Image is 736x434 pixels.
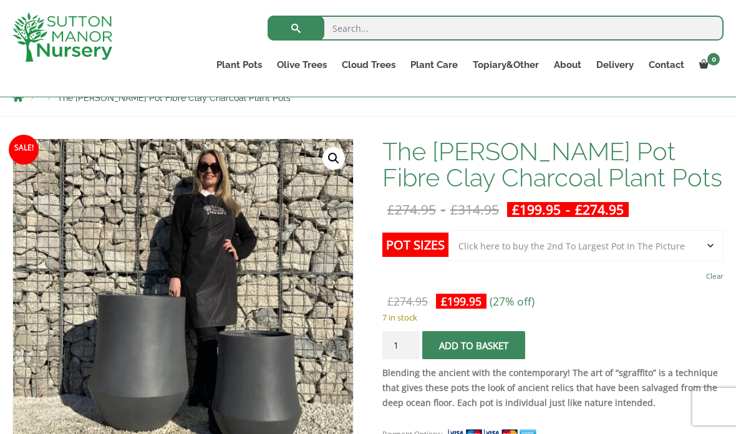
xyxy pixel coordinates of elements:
[382,138,724,191] h1: The [PERSON_NAME] Pot Fibre Clay Charcoal Plant Pots
[441,294,482,309] bdi: 199.95
[641,56,692,74] a: Contact
[546,56,589,74] a: About
[441,294,447,309] span: £
[387,201,436,218] bdi: 274.95
[422,331,525,359] button: Add to basket
[575,201,583,218] span: £
[465,56,546,74] a: Topiary&Other
[9,135,39,165] span: Sale!
[209,56,269,74] a: Plant Pots
[382,202,504,217] del: -
[450,201,458,218] span: £
[403,56,465,74] a: Plant Care
[512,201,520,218] span: £
[707,53,720,65] span: 0
[512,201,561,218] bdi: 199.95
[706,268,724,285] a: Clear options
[692,56,724,74] a: 0
[268,16,724,41] input: Search...
[589,56,641,74] a: Delivery
[269,56,334,74] a: Olive Trees
[57,93,291,103] span: The [PERSON_NAME] Pot Fibre Clay Charcoal Plant Pots
[382,310,724,325] p: 7 in stock
[322,147,345,170] a: View full-screen image gallery
[334,56,403,74] a: Cloud Trees
[507,202,629,217] ins: -
[382,233,448,257] label: Pot Sizes
[387,201,395,218] span: £
[12,92,724,102] nav: Breadcrumbs
[12,12,112,62] img: logo
[450,201,499,218] bdi: 314.95
[382,367,718,408] strong: Blending the ancient with the contemporary! The art of “sgraffito” is a technique that gives thes...
[382,331,420,359] input: Product quantity
[490,294,535,309] span: (27% off)
[387,294,428,309] bdi: 274.95
[387,294,394,309] span: £
[575,201,624,218] bdi: 274.95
